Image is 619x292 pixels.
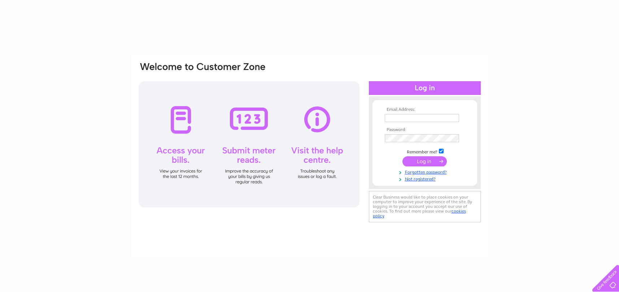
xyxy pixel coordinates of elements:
a: cookies policy [373,209,466,218]
th: Password: [383,127,467,132]
td: Remember me? [383,148,467,155]
a: Not registered? [385,175,467,182]
input: Submit [402,156,447,166]
div: Clear Business would like to place cookies on your computer to improve your experience of the sit... [369,191,481,222]
a: Forgotten password? [385,168,467,175]
th: Email Address: [383,107,467,112]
